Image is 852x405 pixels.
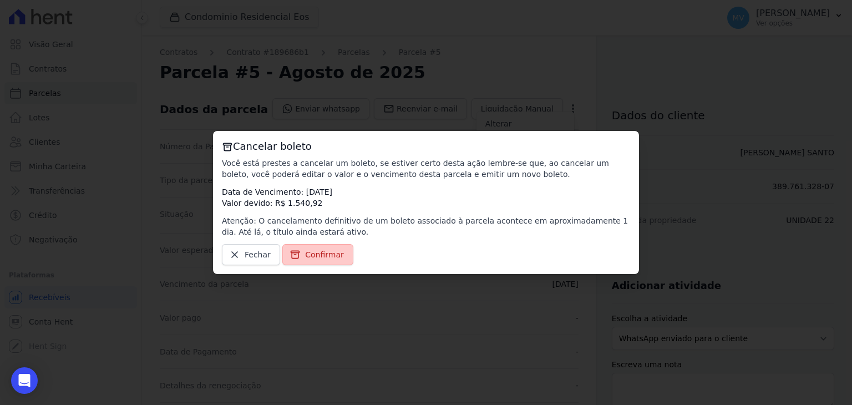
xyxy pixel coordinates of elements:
[305,249,344,260] span: Confirmar
[282,244,353,265] a: Confirmar
[11,367,38,394] div: Open Intercom Messenger
[222,215,630,237] p: Atenção: O cancelamento definitivo de um boleto associado à parcela acontece em aproximadamente 1...
[222,140,630,153] h3: Cancelar boleto
[245,249,271,260] span: Fechar
[222,186,630,209] p: Data de Vencimento: [DATE] Valor devido: R$ 1.540,92
[222,244,280,265] a: Fechar
[222,158,630,180] p: Você está prestes a cancelar um boleto, se estiver certo desta ação lembre-se que, ao cancelar um...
